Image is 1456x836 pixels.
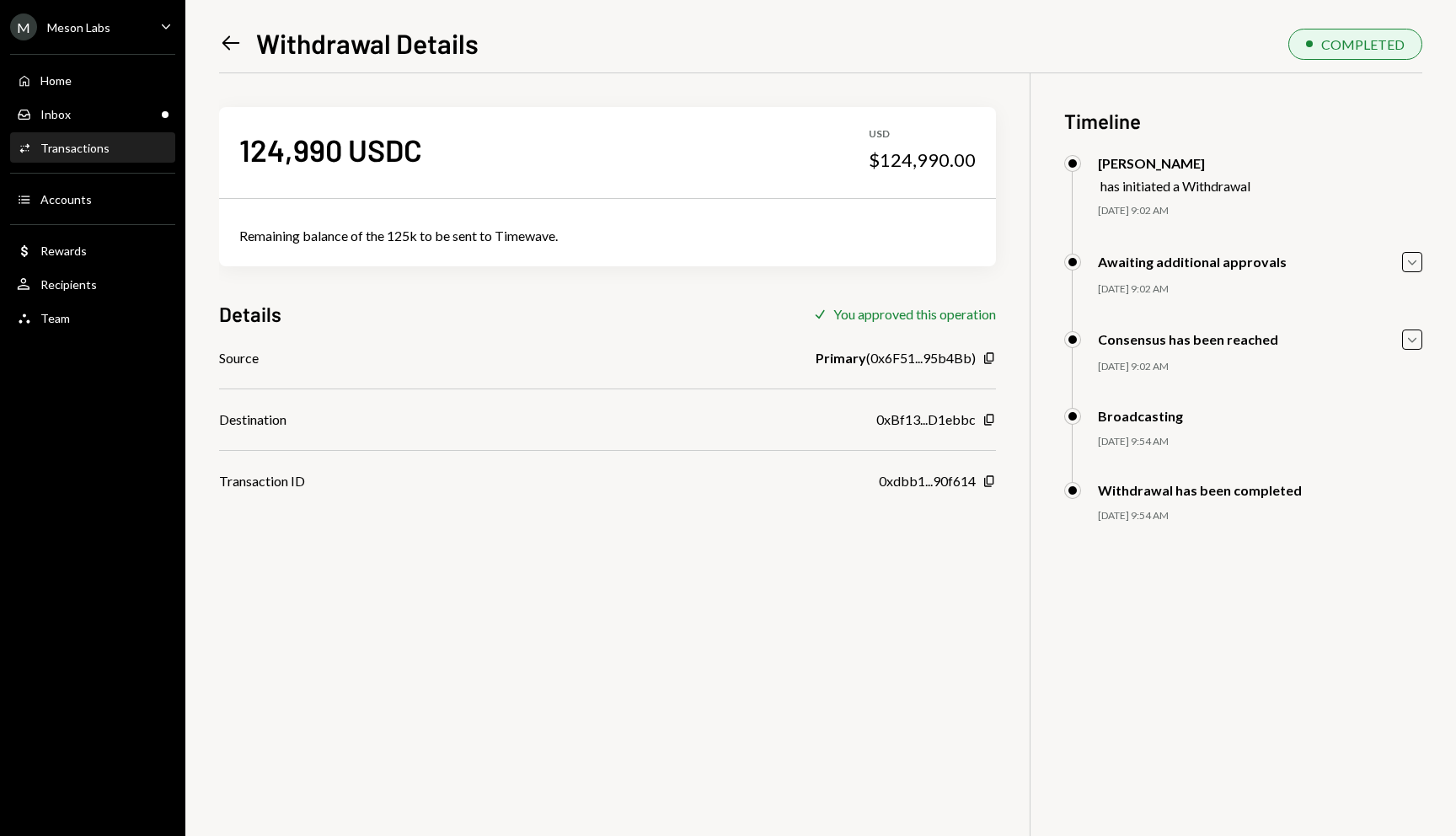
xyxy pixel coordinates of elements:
[879,471,976,491] div: 0xdbb1...90f614
[1098,509,1422,523] div: [DATE] 9:54 AM
[40,107,71,121] div: Inbox
[876,410,976,430] div: 0xBf13...D1ebbc
[239,131,422,169] div: 124,990 USDC
[1098,282,1422,297] div: [DATE] 9:02 AM
[10,269,175,299] a: Recipients
[816,348,866,368] b: Primary
[219,410,286,430] div: Destination
[1098,155,1250,171] div: [PERSON_NAME]
[40,311,70,325] div: Team
[40,192,92,206] div: Accounts
[1098,408,1183,424] div: Broadcasting
[869,148,976,172] div: $124,990.00
[219,471,305,491] div: Transaction ID
[1098,435,1422,449] div: [DATE] 9:54 AM
[1098,331,1278,347] div: Consensus has been reached
[47,20,110,35] div: Meson Labs
[1321,36,1405,52] div: COMPLETED
[1100,178,1250,194] div: has initiated a Withdrawal
[1098,482,1302,498] div: Withdrawal has been completed
[833,306,996,322] div: You approved this operation
[239,226,976,246] div: Remaining balance of the 125k to be sent to Timewave.
[256,26,479,60] h1: Withdrawal Details
[10,99,175,129] a: Inbox
[1098,360,1422,374] div: [DATE] 9:02 AM
[816,348,976,368] div: ( 0x6F51...95b4Bb )
[10,303,175,333] a: Team
[10,132,175,163] a: Transactions
[869,127,976,142] div: USD
[10,65,175,95] a: Home
[10,184,175,214] a: Accounts
[40,244,87,258] div: Rewards
[40,73,72,88] div: Home
[40,141,110,155] div: Transactions
[40,277,97,292] div: Recipients
[1064,107,1422,135] h3: Timeline
[219,348,259,368] div: Source
[1098,204,1422,218] div: [DATE] 9:02 AM
[10,13,37,40] div: M
[1098,254,1287,270] div: Awaiting additional approvals
[10,235,175,265] a: Rewards
[219,300,281,328] h3: Details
